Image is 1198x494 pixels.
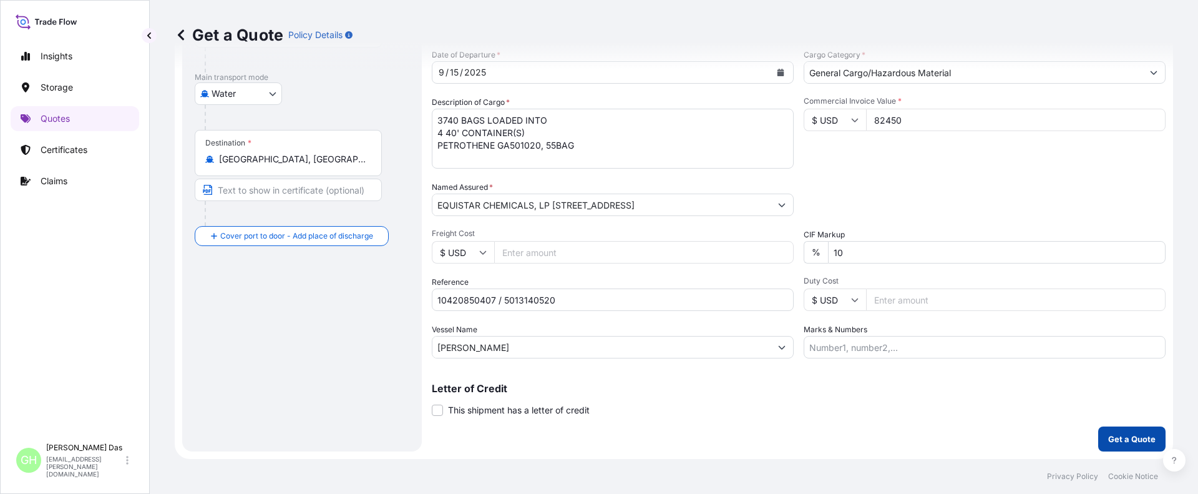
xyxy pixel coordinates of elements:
button: Show suggestions [1142,61,1165,84]
a: Storage [11,75,139,100]
a: Quotes [11,106,139,131]
input: Your internal reference [432,289,794,311]
span: Freight Cost [432,229,794,239]
div: / [446,65,449,80]
input: Enter percentage [828,241,1166,264]
span: Commercial Invoice Value [804,96,1166,106]
p: Insights [41,50,72,62]
label: Reference [432,276,469,289]
button: Calendar [771,62,791,82]
button: Select transport [195,82,282,105]
p: Storage [41,81,73,94]
a: Insights [11,44,139,69]
input: Type amount [866,109,1166,131]
span: Cover port to door - Add place of discharge [220,230,373,242]
button: Cover port to door - Add place of discharge [195,226,389,246]
p: Get a Quote [1108,433,1156,445]
p: Letter of Credit [432,383,1166,393]
label: CIF Markup [804,229,845,241]
div: / [460,65,463,80]
span: Duty Cost [804,276,1166,286]
div: Destination [205,138,251,148]
div: year, [463,65,487,80]
label: Named Assured [432,181,493,194]
div: month, [437,65,446,80]
label: Description of Cargo [432,96,510,109]
button: Get a Quote [1098,427,1166,452]
input: Text to appear on certificate [195,179,382,201]
p: Quotes [41,112,70,125]
p: Policy Details [288,29,343,41]
p: Claims [41,175,67,187]
label: Marks & Numbers [804,324,867,336]
button: Show suggestions [771,336,793,358]
input: Full name [432,194,771,216]
p: Get a Quote [175,25,283,45]
input: Enter amount [494,241,794,264]
input: Destination [219,153,366,165]
p: Certificates [41,144,87,156]
input: Number1, number2,... [804,336,1166,358]
div: day, [449,65,460,80]
button: Show suggestions [771,194,793,216]
input: Type to search vessel name or IMO [432,336,771,358]
a: Certificates [11,137,139,162]
label: Vessel Name [432,324,477,336]
a: Privacy Policy [1047,472,1098,482]
span: GH [21,454,37,467]
input: Enter amount [866,289,1166,311]
input: Select a commodity type [804,61,1142,84]
span: This shipment has a letter of credit [448,404,590,417]
div: % [804,241,828,264]
p: [EMAIL_ADDRESS][PERSON_NAME][DOMAIN_NAME] [46,455,124,478]
p: [PERSON_NAME] Das [46,443,124,453]
span: Water [212,87,236,100]
a: Cookie Notice [1108,472,1158,482]
p: Main transport mode [195,72,409,82]
a: Claims [11,169,139,194]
